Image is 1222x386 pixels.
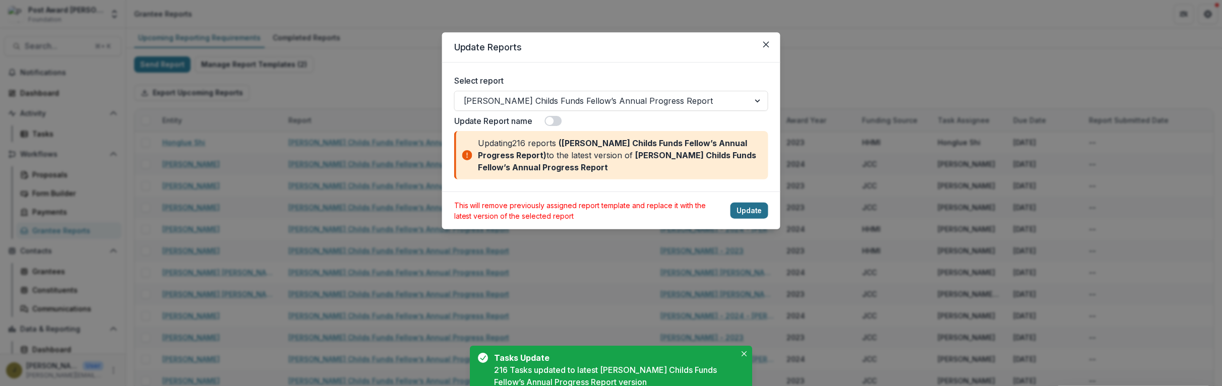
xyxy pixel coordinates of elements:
[454,200,720,221] p: This will remove previously assigned report template and replace it with the latest version of th...
[454,115,533,127] label: Update Report name
[478,150,756,172] strong: [PERSON_NAME] Childs Funds Fellow’s Annual Progress Report
[442,32,780,62] header: Update Reports
[478,137,760,173] p: Updating 216 reports to the latest version of
[478,138,747,160] strong: ( [PERSON_NAME] Childs Funds Fellow’s Annual Progress Report )
[454,75,762,87] label: Select report
[730,203,768,219] button: Update
[758,36,774,52] button: Close
[738,348,750,360] button: Close
[494,352,732,364] div: Tasks Update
